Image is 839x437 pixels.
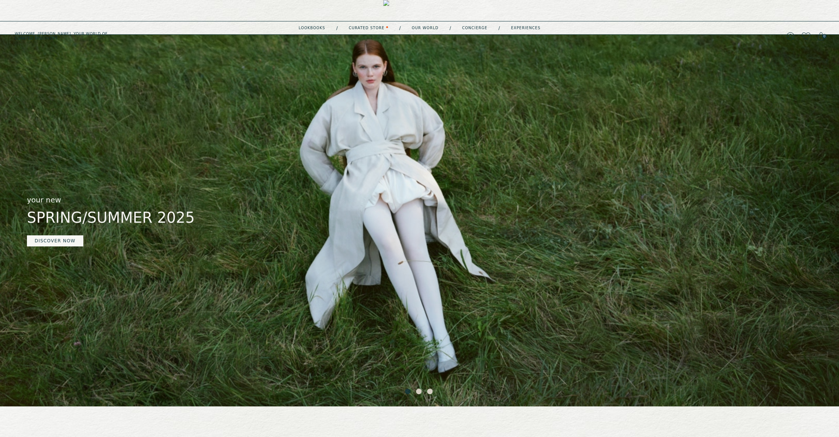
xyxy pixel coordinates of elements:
[818,31,824,41] a: 0
[27,208,222,227] h3: Spring/Summer 2025
[27,195,222,205] p: your new
[427,389,434,396] button: 3
[15,32,257,41] h5: Welcome, [PERSON_NAME] . Your world of curated discovery.
[405,389,412,396] button: 1
[822,34,826,38] span: 0
[450,25,451,31] div: /
[27,235,83,246] a: DISCOVER NOW
[498,25,500,31] div: /
[412,26,438,30] a: Our world
[462,26,488,30] a: concierge
[399,25,401,31] div: /
[511,26,540,30] a: experiences
[416,389,423,396] button: 2
[336,25,338,31] div: /
[299,26,325,30] a: lookbooks
[349,26,385,30] a: Curated store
